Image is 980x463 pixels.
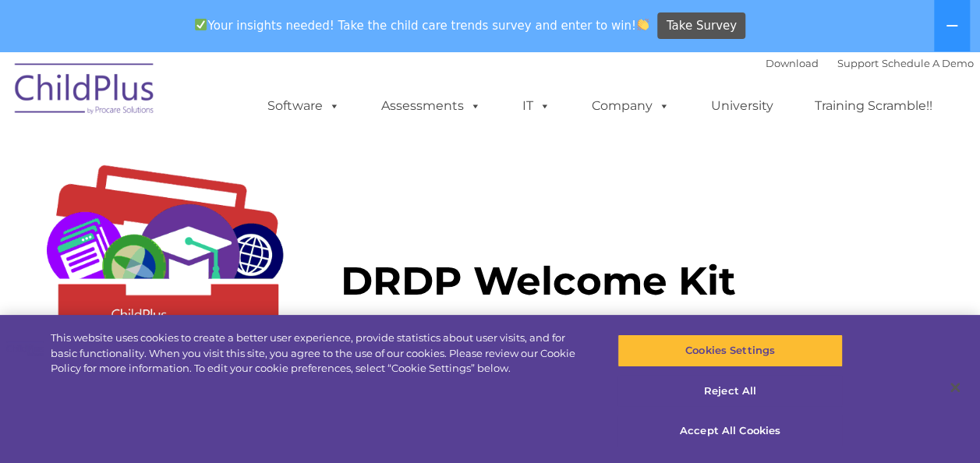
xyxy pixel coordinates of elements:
button: Accept All Cookies [617,415,843,447]
a: Schedule A Demo [882,57,974,69]
a: Training Scramble!! [799,90,948,122]
button: Reject All [617,375,843,408]
img: ChildPlus by Procare Solutions [7,52,163,130]
a: University [695,90,789,122]
a: Software [252,90,356,122]
font: | [766,57,974,69]
span: Take Survey [667,12,737,40]
button: Cookies Settings [617,334,843,367]
img: DRDP-Tool-Kit2.gif [19,133,317,432]
div: This website uses cookies to create a better user experience, provide statistics about user visit... [51,330,588,376]
button: Close [938,370,972,405]
strong: DRDP Welcome Kit [341,257,736,305]
a: Take Survey [657,12,745,40]
a: Assessments [366,90,497,122]
img: 👏 [637,19,649,30]
a: Support [837,57,879,69]
img: ✅ [195,19,207,30]
span: Your insights needed! Take the child care trends survey and enter to win! [189,10,656,41]
a: Download [766,57,819,69]
a: IT [507,90,566,122]
a: Company [576,90,685,122]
